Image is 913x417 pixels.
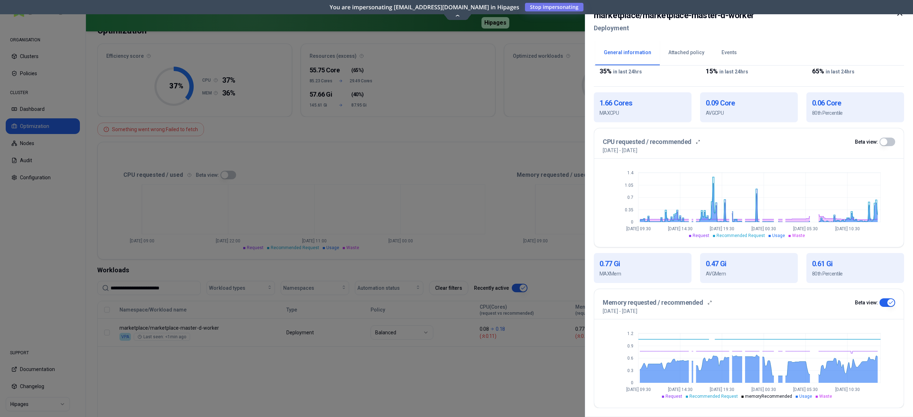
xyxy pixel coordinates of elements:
[751,226,776,231] tspan: [DATE] 00:30
[627,344,633,349] tspan: 0.9
[812,66,898,76] div: 65%
[660,40,713,65] button: Attached policy
[706,259,792,269] h1: 0.47 Gi
[627,170,634,175] tspan: 1.4
[594,22,754,35] h2: Deployment
[625,207,633,212] tspan: 0.35
[716,233,765,238] span: Recommended Request
[613,69,642,74] span: in last 24hrs
[792,233,805,238] span: Waste
[603,137,692,147] h3: CPU requested / recommended
[600,98,686,108] h1: 1.66 Cores
[600,109,686,117] p: MAX CPU
[710,226,734,231] tspan: [DATE] 19:30
[626,387,651,392] tspan: [DATE] 09:30
[631,220,633,225] tspan: 0
[600,270,686,277] p: MAX Mem
[603,298,703,308] h3: Memory requested / recommended
[693,233,709,238] span: Request
[600,66,686,76] div: 35%
[855,139,878,144] label: Beta view:
[793,226,818,231] tspan: [DATE] 05:30
[751,387,776,392] tspan: [DATE] 00:30
[812,259,898,269] h1: 0.61 Gi
[855,300,878,305] label: Beta view:
[706,66,792,76] div: 15%
[706,109,792,117] p: AVG CPU
[706,98,792,108] h1: 0.09 Core
[793,387,818,392] tspan: [DATE] 05:30
[665,394,682,399] span: Request
[668,387,693,392] tspan: [DATE] 14:30
[719,69,748,74] span: in last 24hrs
[835,226,860,231] tspan: [DATE] 10:30
[799,394,812,399] span: Usage
[710,387,734,392] tspan: [DATE] 19:30
[627,356,633,361] tspan: 0.6
[631,380,633,385] tspan: 0
[627,331,633,336] tspan: 1.2
[668,226,693,231] tspan: [DATE] 14:30
[600,259,686,269] h1: 0.77 Gi
[812,270,898,277] p: 80th Percentile
[625,183,633,188] tspan: 1.05
[819,394,832,399] span: Waste
[745,394,792,399] span: memoryRecommended
[626,226,651,231] tspan: [DATE] 09:30
[594,9,754,22] h2: marketplace / marketplace-master-d-worker
[706,270,792,277] p: AVG Mem
[595,40,660,65] button: General information
[689,394,738,399] span: Recommended Request
[835,387,860,392] tspan: [DATE] 10:30
[603,308,637,315] p: [DATE] - [DATE]
[627,368,633,373] tspan: 0.3
[603,147,637,154] p: [DATE] - [DATE]
[772,233,785,238] span: Usage
[627,195,633,200] tspan: 0.7
[812,98,898,108] h1: 0.06 Core
[812,109,898,117] p: 80th Percentile
[713,40,745,65] button: Events
[826,69,855,74] span: in last 24hrs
